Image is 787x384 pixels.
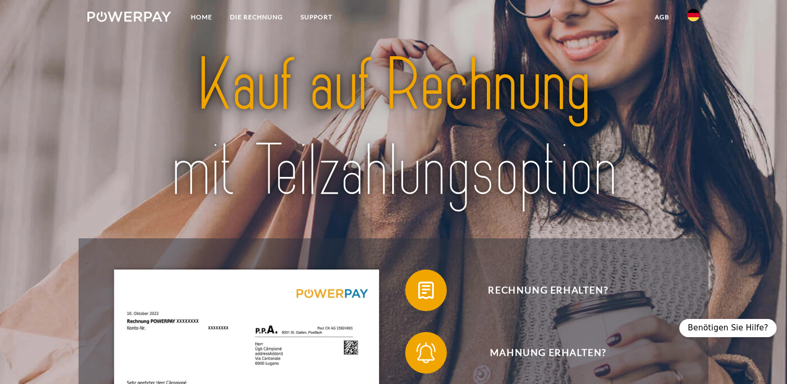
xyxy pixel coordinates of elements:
span: Rechnung erhalten? [421,270,676,311]
a: DIE RECHNUNG [221,8,292,27]
div: Benötigen Sie Hilfe? [679,319,777,337]
img: qb_bell.svg [413,340,439,366]
span: Mahnung erhalten? [421,332,676,374]
img: title-powerpay_de.svg [118,39,669,219]
a: SUPPORT [292,8,341,27]
img: de [687,9,700,21]
button: Mahnung erhalten? [405,332,676,374]
img: logo-powerpay-white.svg [87,11,171,22]
a: agb [646,8,678,27]
button: Rechnung erhalten? [405,270,676,311]
a: Home [182,8,221,27]
img: qb_bill.svg [413,277,439,303]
